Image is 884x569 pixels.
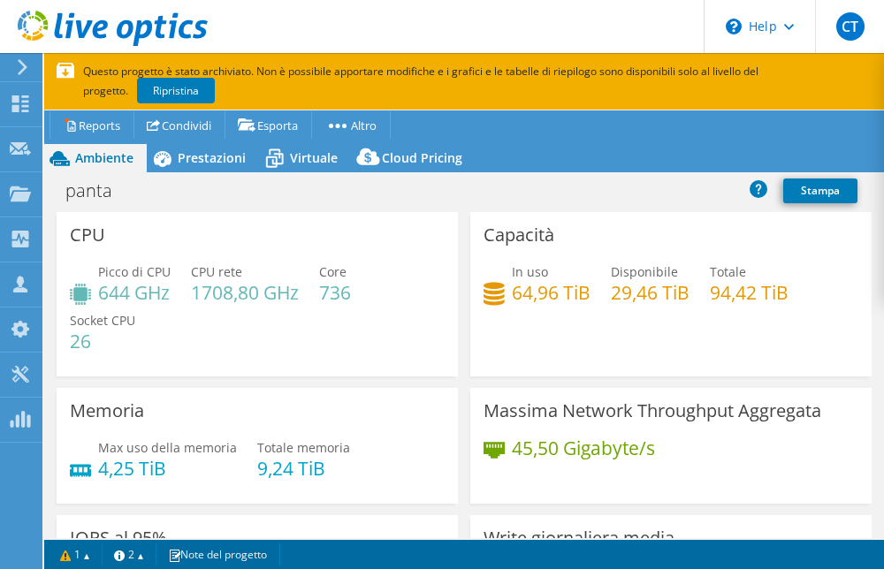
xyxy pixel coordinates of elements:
[57,181,140,201] h1: panta
[726,19,742,34] svg: \n
[70,528,167,548] h3: IOPS al 95%
[611,283,690,302] h4: 29,46 TiB
[70,225,105,245] h3: CPU
[133,111,225,139] a: Condividi
[178,149,246,166] span: Prestazioni
[98,283,171,302] h4: 644 GHz
[611,263,678,280] span: Disponibile
[137,78,215,103] a: Ripristina
[319,283,351,302] h4: 736
[836,12,865,41] span: CT
[311,111,391,139] a: Altro
[70,401,144,421] h3: Memoria
[257,439,350,456] span: Totale memoria
[48,543,103,565] a: 1
[710,263,746,280] span: Totale
[75,149,133,166] span: Ambiente
[484,401,821,421] h3: Massima Network Throughput Aggregata
[290,149,338,166] span: Virtuale
[484,528,674,548] h3: Write giornaliera media
[70,331,135,351] h4: 26
[512,263,548,280] span: In uso
[156,543,280,565] a: Note del progetto
[50,111,134,139] a: Reports
[102,543,156,565] a: 2
[57,62,812,101] p: Questo progetto è stato archiviato. Non è possibile apportare modifiche e i grafici e le tabelle ...
[257,459,350,478] h4: 9,24 TiB
[191,263,242,280] span: CPU rete
[783,178,857,203] a: Stampa
[512,283,591,302] h4: 64,96 TiB
[382,149,462,166] span: Cloud Pricing
[98,263,171,280] span: Picco di CPU
[512,438,655,458] h4: 45,50 Gigabyte/s
[98,459,237,478] h4: 4,25 TiB
[98,439,237,456] span: Max uso della memoria
[484,225,554,245] h3: Capacità
[710,283,789,302] h4: 94,42 TiB
[70,312,135,329] span: Socket CPU
[319,263,347,280] span: Core
[225,111,312,139] a: Esporta
[191,283,299,302] h4: 1708,80 GHz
